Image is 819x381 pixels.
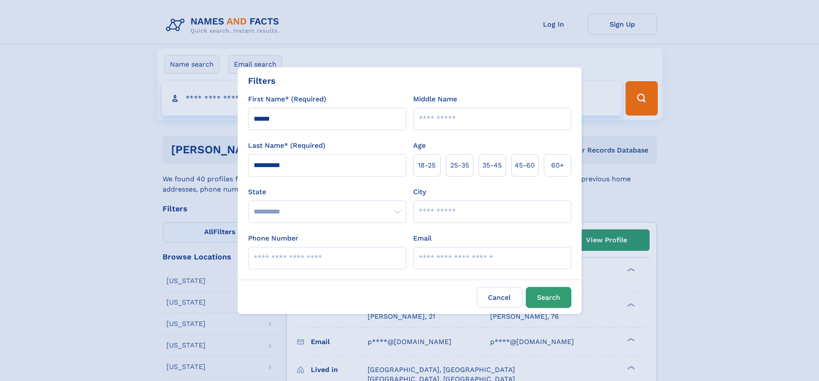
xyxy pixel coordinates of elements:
[413,187,426,197] label: City
[482,160,502,171] span: 35‑45
[413,94,457,104] label: Middle Name
[248,74,276,87] div: Filters
[248,187,406,197] label: State
[413,140,426,151] label: Age
[515,160,535,171] span: 45‑60
[413,233,432,244] label: Email
[450,160,469,171] span: 25‑35
[551,160,564,171] span: 60+
[248,233,298,244] label: Phone Number
[477,287,522,308] label: Cancel
[526,287,571,308] button: Search
[248,94,326,104] label: First Name* (Required)
[418,160,436,171] span: 18‑25
[248,140,325,151] label: Last Name* (Required)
